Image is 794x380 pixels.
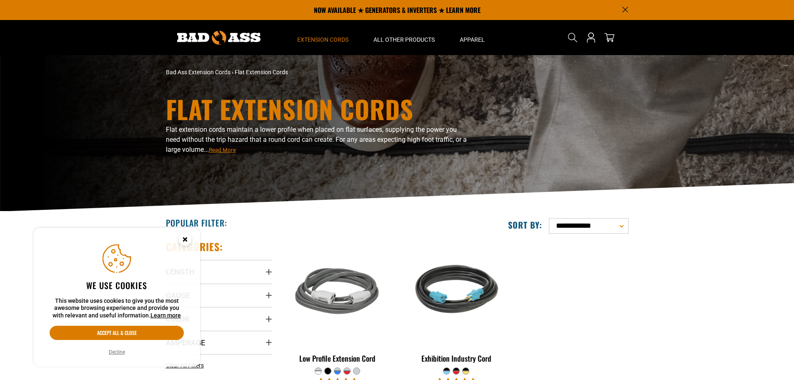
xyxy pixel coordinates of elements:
summary: Extension Cords [285,20,361,55]
button: Decline [106,348,128,356]
span: Extension Cords [297,36,348,43]
a: black teal Exhibition Industry Cord [403,240,509,367]
a: Bad Ass Extension Cords [166,69,230,75]
summary: Apparel [447,20,497,55]
nav: breadcrumbs [166,68,470,77]
button: Accept all & close [50,326,184,340]
a: Learn more [150,312,181,319]
a: grey & white Low Profile Extension Cord [285,240,391,367]
span: › [232,69,233,75]
span: Clear All Filters [166,362,204,369]
p: This website uses cookies to give you the most awesome browsing experience and provide you with r... [50,297,184,320]
img: Bad Ass Extension Cords [177,31,260,45]
h2: We use cookies [50,280,184,291]
span: Read More [209,147,236,153]
summary: All Other Products [361,20,447,55]
div: Exhibition Industry Cord [403,355,509,362]
h2: Popular Filter: [166,217,227,228]
summary: Search [566,31,579,44]
span: Flat Extension Cords [235,69,288,75]
summary: Gauge [166,284,272,307]
img: grey & white [285,244,390,340]
summary: Length [166,260,272,283]
summary: Color [166,307,272,330]
span: Apparel [460,36,485,43]
span: Flat extension cords maintain a lower profile when placed on flat surfaces, supplying the power y... [166,126,467,154]
span: All Other Products [373,36,435,43]
summary: Amperage [166,331,272,354]
aside: Cookie Consent [33,228,200,367]
div: Low Profile Extension Cord [285,355,391,362]
h1: Flat Extension Cords [166,96,470,121]
img: black teal [404,244,509,340]
label: Sort by: [508,219,542,230]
